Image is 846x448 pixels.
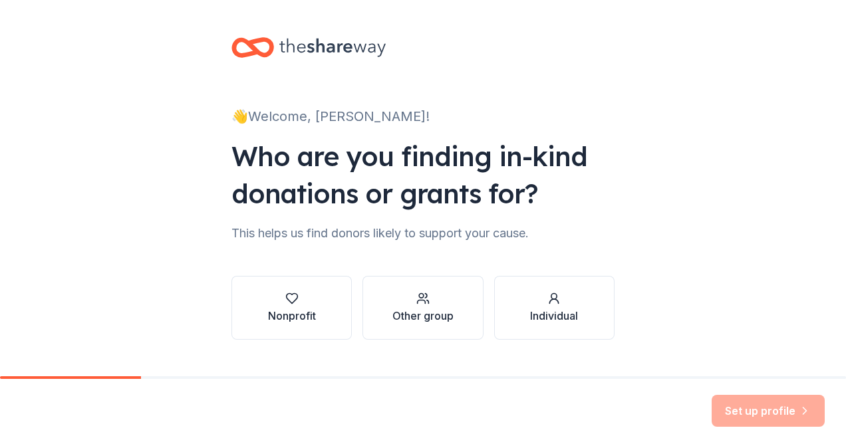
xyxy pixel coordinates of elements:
[231,276,352,340] button: Nonprofit
[494,276,615,340] button: Individual
[392,308,454,324] div: Other group
[231,223,615,244] div: This helps us find donors likely to support your cause.
[268,308,316,324] div: Nonprofit
[231,106,615,127] div: 👋 Welcome, [PERSON_NAME]!
[530,308,578,324] div: Individual
[362,276,483,340] button: Other group
[231,138,615,212] div: Who are you finding in-kind donations or grants for?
